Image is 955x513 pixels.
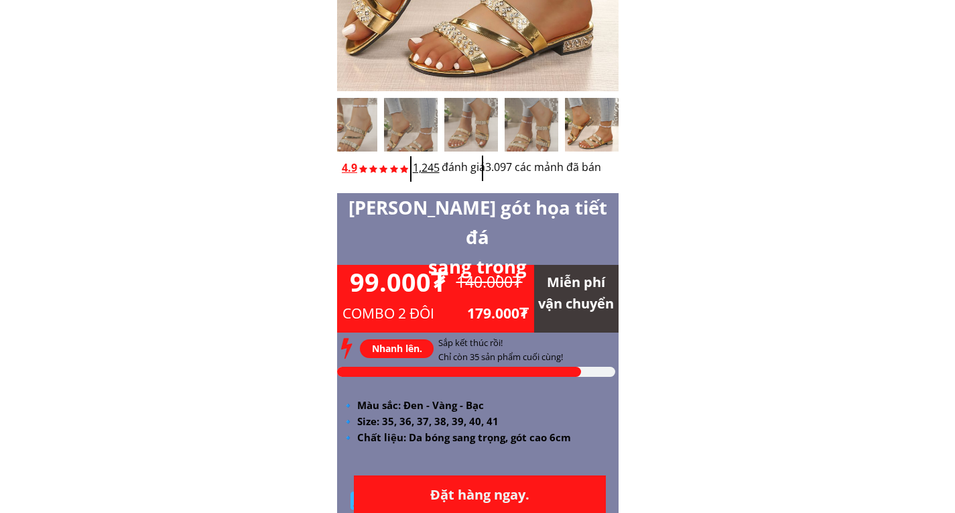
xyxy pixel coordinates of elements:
font: 4.9 [342,160,357,175]
font: Đặt hàng ngay. [430,486,529,504]
font: Nhanh lên. [372,342,422,355]
font: Sắp kết thúc rồi! [438,337,503,349]
font: Combo 2 đôi [342,304,434,323]
font: các mảnh đã bán [515,160,601,174]
font: 🔹 Chất liệu: Da bóng sang trọng, gót cao 6cm [342,431,571,444]
font: Miễn phí vận chuyển [538,273,614,312]
font: đánh giá [442,160,485,174]
font: 🔹 Size: 35, 36, 37, 38, 39, 40, 41 [342,414,499,428]
font: [PERSON_NAME] gót họa tiết đá [348,195,607,249]
font: 🔹 Màu sắc: Đen - Vàng - Bạc [342,398,484,412]
font: 179.000₮ [467,304,528,323]
font: 1,245 [413,160,440,175]
font: 99.000₮ [350,265,447,299]
font: sang trọng [428,254,527,279]
font: Chỉ còn 35 sản phẩm cuối cùng! [438,351,563,363]
font: 3.097 [485,160,512,174]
